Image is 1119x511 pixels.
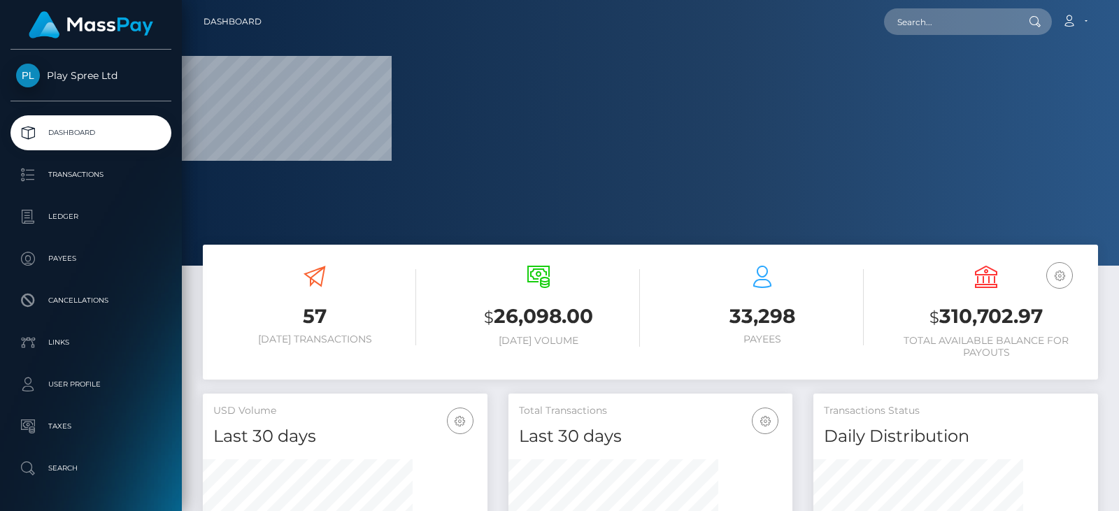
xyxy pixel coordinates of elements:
a: Ledger [10,199,171,234]
a: Taxes [10,409,171,444]
h5: USD Volume [213,404,477,418]
h5: Transactions Status [824,404,1088,418]
small: $ [484,308,494,327]
h4: Last 30 days [519,424,783,449]
h4: Daily Distribution [824,424,1088,449]
a: User Profile [10,367,171,402]
img: Play Spree Ltd [16,64,40,87]
a: Cancellations [10,283,171,318]
p: Taxes [16,416,166,437]
a: Search [10,451,171,486]
a: Links [10,325,171,360]
p: User Profile [16,374,166,395]
img: MassPay Logo [29,11,153,38]
h6: Payees [661,333,864,345]
h6: Total Available Balance for Payouts [885,335,1088,359]
h6: [DATE] Volume [437,335,640,347]
a: Dashboard [204,7,262,36]
p: Payees [16,248,166,269]
a: Dashboard [10,115,171,150]
p: Ledger [16,206,166,227]
small: $ [929,308,939,327]
h5: Total Transactions [519,404,783,418]
a: Payees [10,241,171,276]
p: Transactions [16,164,166,185]
p: Links [16,332,166,353]
h3: 310,702.97 [885,303,1088,331]
h4: Last 30 days [213,424,477,449]
h3: 33,298 [661,303,864,330]
span: Play Spree Ltd [10,69,171,82]
p: Dashboard [16,122,166,143]
h3: 57 [213,303,416,330]
a: Transactions [10,157,171,192]
h3: 26,098.00 [437,303,640,331]
input: Search... [884,8,1015,35]
p: Cancellations [16,290,166,311]
p: Search [16,458,166,479]
h6: [DATE] Transactions [213,333,416,345]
